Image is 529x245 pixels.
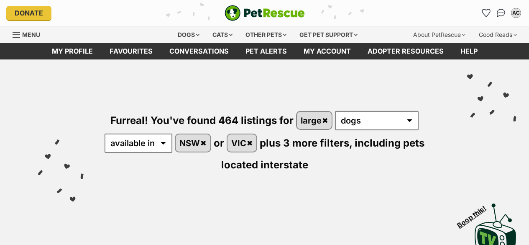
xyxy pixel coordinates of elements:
span: plus 3 more filters, [260,137,352,149]
span: Menu [22,31,40,38]
div: Dogs [172,26,205,43]
a: My profile [43,43,101,59]
span: Boop this! [456,199,494,229]
a: Pet alerts [237,43,295,59]
div: Get pet support [294,26,363,43]
a: conversations [161,43,237,59]
div: Good Reads [473,26,523,43]
a: My account [295,43,359,59]
a: PetRescue [225,5,305,21]
ul: Account quick links [479,6,523,20]
div: Other pets [240,26,292,43]
a: NSW [176,134,210,152]
div: Cats [207,26,238,43]
a: Favourites [101,43,161,59]
span: including pets located interstate [221,137,425,171]
a: Favourites [479,6,493,20]
span: Furreal! You've found 464 listings for [110,114,294,126]
a: Help [452,43,486,59]
a: VIC [227,134,257,152]
div: About PetRescue [407,26,471,43]
button: My account [509,6,523,20]
div: AC [512,9,520,17]
a: Adopter resources [359,43,452,59]
img: chat-41dd97257d64d25036548639549fe6c8038ab92f7586957e7f3b1b290dea8141.svg [497,9,506,17]
span: or [214,137,224,149]
a: Menu [13,26,46,41]
a: Conversations [494,6,508,20]
a: large [297,112,332,129]
a: Donate [6,6,51,20]
img: logo-e224e6f780fb5917bec1dbf3a21bbac754714ae5b6737aabdf751b685950b380.svg [225,5,305,21]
